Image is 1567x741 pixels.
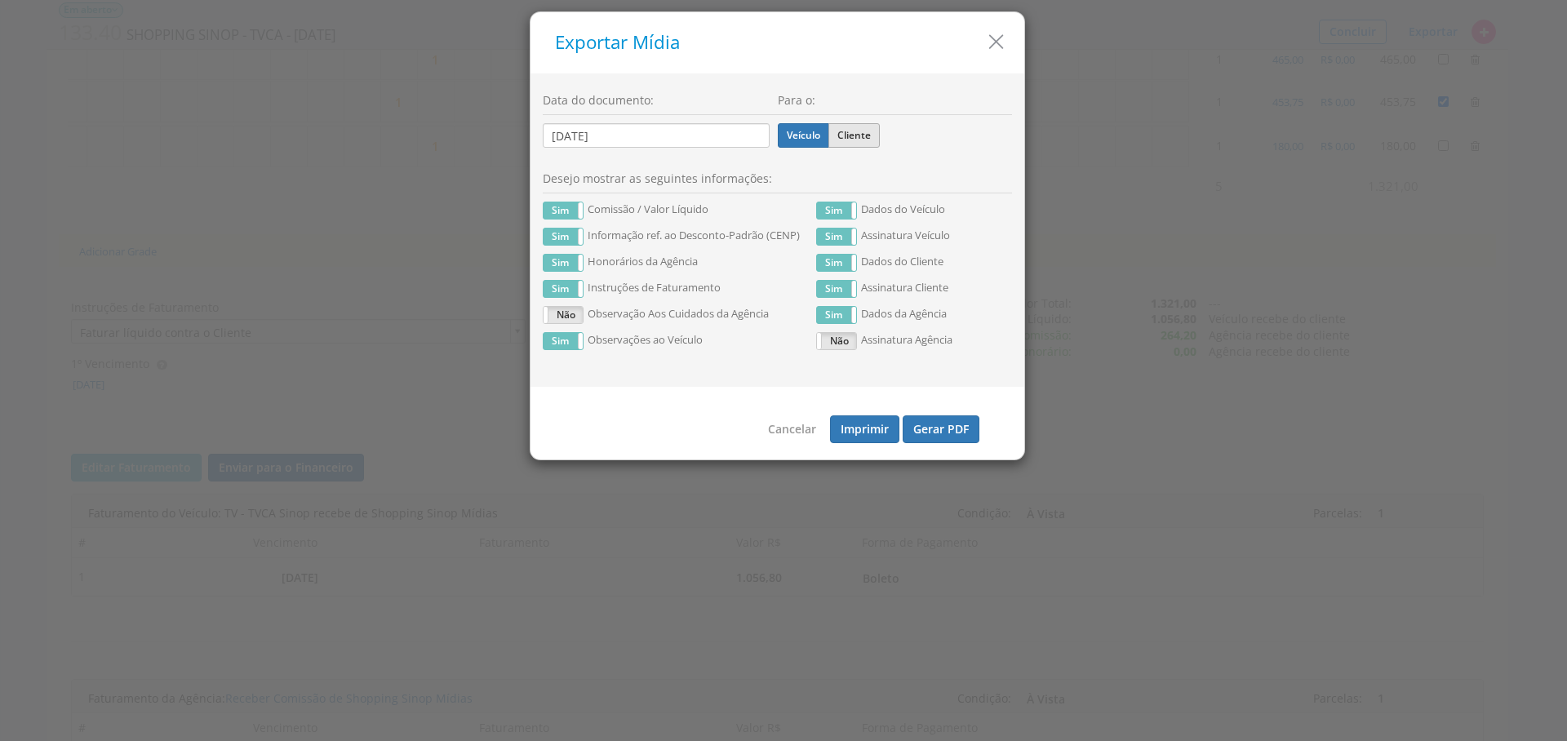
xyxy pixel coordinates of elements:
p: Honorários da Agência [543,254,808,272]
p: Observação Aos Cuidados da Agência [543,306,808,324]
p: Assinatura Veículo [816,228,1004,246]
button: Imprimir [830,415,899,443]
label: Sim [817,229,856,245]
p: Dados do Veículo [816,202,1004,220]
h4: Para o: [778,94,1013,106]
label: Sim [817,255,856,271]
h4: Desejo mostrar as seguintes informações: [543,172,1004,184]
label: Sim [544,333,583,349]
label: Sim [817,202,856,219]
button: Cancelar [757,415,827,443]
p: Comissão / Valor Líquido [543,202,808,220]
h4: Data do documento: [543,94,778,106]
button: Gerar PDF [903,415,979,443]
label: Sim [544,255,583,271]
label: Sim [817,281,856,297]
p: Observações ao Veículo [543,332,808,350]
h5: Exportar Mídia [555,33,1012,53]
label: Cliente [828,123,880,148]
label: Sim [544,281,583,297]
p: Assinatura Cliente [816,280,1004,298]
p: Dados da Agência [816,306,1004,324]
label: Veículo [778,123,829,148]
p: Assinatura Agência [816,332,1004,350]
p: Instruções de Faturamento [543,280,808,298]
label: Sim [544,229,583,245]
p: Dados do Cliente [816,254,1004,272]
a: Imprimir [830,420,903,436]
label: Sim [817,307,856,323]
p: Informação ref. ao Desconto-Padrão (CENP) [543,228,808,246]
label: Sim [544,202,583,219]
label: Não [544,307,583,323]
label: Não [817,333,856,349]
a: Gerar PDF [903,420,979,436]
